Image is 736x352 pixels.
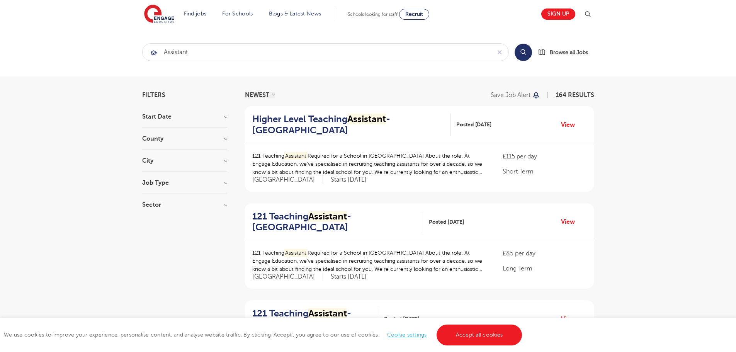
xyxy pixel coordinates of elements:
a: Find jobs [184,11,207,17]
a: Sign up [541,9,575,20]
span: We use cookies to improve your experience, personalise content, and analyse website traffic. By c... [4,332,524,338]
mark: Assistant [284,152,308,160]
span: Schools looking for staff [348,12,398,17]
p: 121 Teaching Required for a School in [GEOGRAPHIC_DATA] About the role: At Engage Education, we’v... [252,249,488,273]
h3: County [142,136,227,142]
span: Recruit [405,11,423,17]
a: 121 TeachingAssistant- [GEOGRAPHIC_DATA] [252,211,423,233]
a: View [561,217,581,227]
a: Higher Level TeachingAssistant- [GEOGRAPHIC_DATA] [252,114,450,136]
mark: Assistant [308,211,347,222]
input: Submit [143,44,491,61]
a: View [561,120,581,130]
p: £115 per day [503,152,586,161]
a: Browse all Jobs [538,48,594,57]
mark: Assistant [284,249,308,257]
div: Submit [142,43,509,61]
a: Cookie settings [387,332,427,338]
p: Starts [DATE] [331,273,367,281]
a: Blogs & Latest News [269,11,321,17]
mark: Assistant [347,114,386,124]
a: For Schools [222,11,253,17]
span: Posted [DATE] [429,218,464,226]
span: [GEOGRAPHIC_DATA] [252,176,323,184]
a: View [561,314,581,324]
h3: Sector [142,202,227,208]
h3: Job Type [142,180,227,186]
p: 121 Teaching Required for a School in [GEOGRAPHIC_DATA] About the role: At Engage Education, we’v... [252,152,488,176]
span: [GEOGRAPHIC_DATA] [252,273,323,281]
span: Filters [142,92,165,98]
span: Browse all Jobs [550,48,588,57]
span: Posted [DATE] [456,121,491,129]
img: Engage Education [144,5,174,24]
h2: 121 Teaching - Merton [252,308,372,330]
button: Search [515,44,532,61]
h2: Higher Level Teaching - [GEOGRAPHIC_DATA] [252,114,444,136]
p: Starts [DATE] [331,176,367,184]
h2: 121 Teaching - [GEOGRAPHIC_DATA] [252,211,417,233]
button: Clear [491,44,508,61]
span: Posted [DATE] [384,315,419,323]
a: Recruit [399,9,429,20]
h3: City [142,158,227,164]
p: Save job alert [491,92,530,98]
h3: Start Date [142,114,227,120]
a: 121 TeachingAssistant- Merton [252,308,378,330]
p: £85 per day [503,249,586,258]
span: 164 RESULTS [556,92,594,99]
button: Save job alert [491,92,541,98]
p: Long Term [503,264,586,273]
p: Short Term [503,167,586,176]
a: Accept all cookies [437,325,522,345]
mark: Assistant [308,308,347,319]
